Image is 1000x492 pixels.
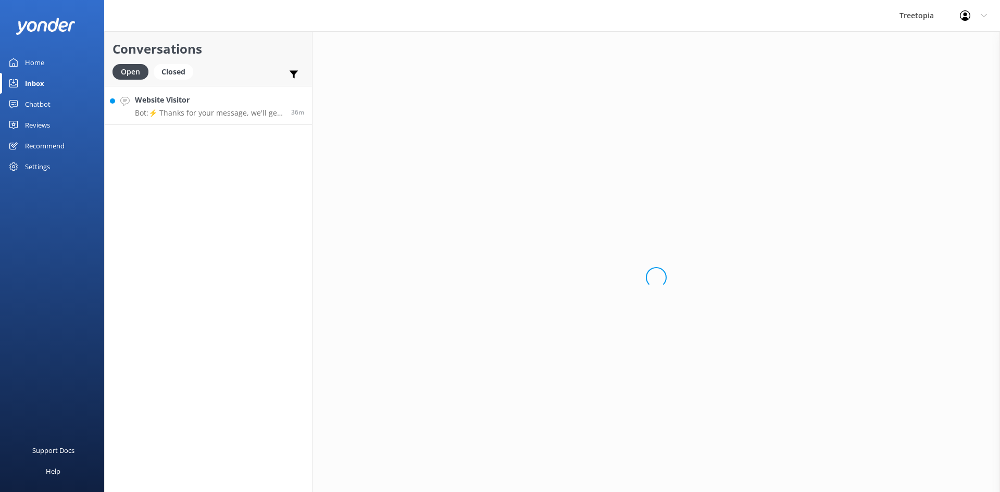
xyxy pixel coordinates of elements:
[25,52,44,73] div: Home
[25,73,44,94] div: Inbox
[32,440,74,461] div: Support Docs
[113,64,148,80] div: Open
[135,108,283,118] p: Bot: ⚡ Thanks for your message, we'll get back to you as soon as we can. You're also welcome to k...
[25,94,51,115] div: Chatbot
[25,135,65,156] div: Recommend
[16,18,76,35] img: yonder-white-logo.png
[113,39,304,59] h2: Conversations
[105,86,312,125] a: Website VisitorBot:⚡ Thanks for your message, we'll get back to you as soon as we can. You're als...
[154,64,193,80] div: Closed
[46,461,60,482] div: Help
[113,66,154,77] a: Open
[135,94,283,106] h4: Website Visitor
[25,156,50,177] div: Settings
[291,108,304,117] span: Sep 16 2025 11:51am (UTC -06:00) America/Mexico_City
[154,66,198,77] a: Closed
[25,115,50,135] div: Reviews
